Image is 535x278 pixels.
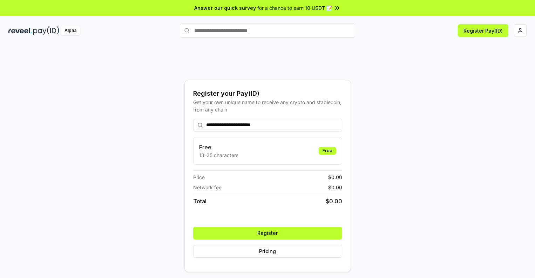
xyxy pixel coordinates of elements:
[8,26,32,35] img: reveel_dark
[194,4,256,12] span: Answer our quick survey
[193,99,342,113] div: Get your own unique name to receive any crypto and stablecoin, from any chain
[328,174,342,181] span: $ 0.00
[319,147,336,155] div: Free
[61,26,80,35] div: Alpha
[193,245,342,258] button: Pricing
[193,227,342,239] button: Register
[257,4,332,12] span: for a chance to earn 10 USDT 📝
[193,184,222,191] span: Network fee
[193,197,206,205] span: Total
[458,24,508,37] button: Register Pay(ID)
[199,143,238,151] h3: Free
[326,197,342,205] span: $ 0.00
[199,151,238,159] p: 13-25 characters
[33,26,59,35] img: pay_id
[193,174,205,181] span: Price
[328,184,342,191] span: $ 0.00
[193,89,342,99] div: Register your Pay(ID)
